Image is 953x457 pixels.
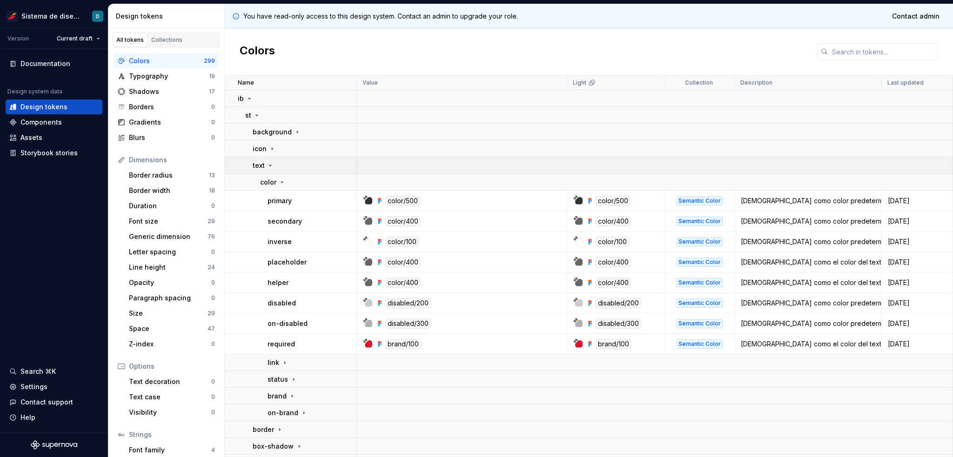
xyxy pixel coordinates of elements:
[268,298,296,308] p: disabled
[20,148,78,158] div: Storybook stories
[211,119,215,126] div: 0
[596,318,641,329] div: disabled/300
[211,134,215,141] div: 0
[2,6,106,26] button: Sistema de diseño IberiaD
[129,445,211,455] div: Font family
[268,358,279,367] p: link
[20,102,67,112] div: Design tokens
[7,88,62,95] div: Design system data
[268,375,288,384] p: status
[21,12,81,21] div: Sistema de diseño Iberia
[596,298,641,308] div: disabled/200
[20,59,70,68] div: Documentation
[57,35,93,42] span: Current draft
[828,43,938,60] input: Search in tokens...
[238,94,244,103] p: ib
[268,196,292,205] p: primary
[253,425,274,434] p: border
[211,202,215,210] div: 0
[211,340,215,348] div: 0
[887,79,924,86] p: Last updated
[6,146,102,160] a: Storybook stories
[268,408,298,417] p: on-brand
[114,130,219,145] a: Blurs0
[204,57,215,65] div: 299
[245,111,251,120] p: st
[735,196,881,205] div: [DEMOGRAPHIC_DATA] como color predeterminado en textos principales o de mayor énfasis.
[677,298,723,308] div: Semantic Color
[268,258,307,267] p: placeholder
[129,133,211,142] div: Blurs
[211,446,215,454] div: 4
[735,319,881,328] div: [DEMOGRAPHIC_DATA] como color predeterminado en textos que se colocan sobre fondos de color disab...
[238,79,254,86] p: Name
[209,73,215,80] div: 19
[573,79,586,86] p: Light
[114,53,219,68] a: Colors299
[268,319,308,328] p: on-disabled
[268,339,295,349] p: required
[208,218,215,225] div: 29
[677,319,723,328] div: Semantic Color
[208,233,215,240] div: 76
[114,115,219,130] a: Gradients0
[211,409,215,416] div: 0
[129,217,208,226] div: Font size
[211,248,215,256] div: 0
[268,217,302,226] p: secondary
[677,339,723,349] div: Semantic Color
[125,306,219,321] a: Size29
[677,278,723,287] div: Semantic Color
[6,395,102,410] button: Contact support
[596,196,631,206] div: color/500
[125,260,219,275] a: Line height24
[125,229,219,244] a: Generic dimension76
[882,298,952,308] div: [DATE]
[882,258,952,267] div: [DATE]
[129,408,211,417] div: Visibility
[735,339,881,349] div: [DEMOGRAPHIC_DATA] como el color del texto que indica que se requiere una acción o información de...
[253,127,292,137] p: background
[96,13,100,20] div: D
[129,324,208,333] div: Space
[129,247,211,257] div: Letter spacing
[243,12,518,21] p: You have read-only access to this design system. Contact an admin to upgrade your role.
[596,216,631,226] div: color/400
[240,43,275,60] h2: Colors
[53,32,104,45] button: Current draft
[129,232,208,241] div: Generic dimension
[151,36,182,44] div: Collections
[385,278,421,288] div: color/400
[882,319,952,328] div: [DATE]
[211,393,215,401] div: 0
[268,278,289,287] p: helper
[125,168,219,183] a: Border radius13
[116,36,144,44] div: All tokens
[114,84,219,99] a: Shadows17
[31,440,77,450] a: Supernova Logo
[268,391,287,401] p: brand
[125,390,219,404] a: Text case0
[260,178,276,187] p: color
[125,199,219,213] a: Duration0
[211,279,215,286] div: 0
[6,130,102,145] a: Assets
[125,337,219,351] a: Z-index0
[596,278,631,288] div: color/400
[129,309,208,318] div: Size
[6,379,102,394] a: Settings
[735,258,881,267] div: [DEMOGRAPHIC_DATA] como el color del texto que sirve como marcador de posición, como dentro de un...
[6,115,102,130] a: Components
[208,310,215,317] div: 29
[125,214,219,229] a: Font size29
[129,102,211,112] div: Borders
[253,161,265,170] p: text
[20,118,62,127] div: Components
[208,325,215,332] div: 47
[677,237,723,246] div: Semantic Color
[385,196,420,206] div: color/500
[385,298,431,308] div: disabled/200
[209,172,215,179] div: 13
[20,397,73,407] div: Contact support
[129,186,209,195] div: Border width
